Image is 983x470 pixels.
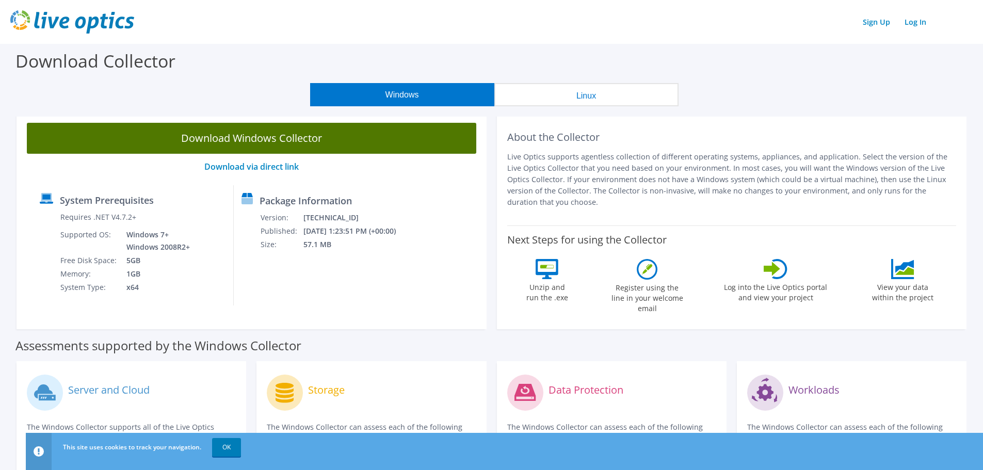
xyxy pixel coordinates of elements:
td: [DATE] 1:23:51 PM (+00:00) [303,224,410,238]
td: 57.1 MB [303,238,410,251]
button: Windows [310,83,494,106]
a: Sign Up [858,14,895,29]
label: Assessments supported by the Windows Collector [15,341,301,351]
label: System Prerequisites [60,195,154,205]
td: System Type: [60,281,119,294]
td: Size: [260,238,303,251]
label: Download Collector [15,49,175,73]
td: 1GB [119,267,192,281]
label: Log into the Live Optics portal and view your project [723,279,828,303]
a: Log In [899,14,931,29]
a: Download Windows Collector [27,123,476,154]
label: Requires .NET V4.7.2+ [60,212,136,222]
h2: About the Collector [507,131,957,143]
td: x64 [119,281,192,294]
label: Server and Cloud [68,385,150,395]
span: This site uses cookies to track your navigation. [63,443,201,451]
a: OK [212,438,241,457]
label: Unzip and run the .exe [523,279,571,303]
p: The Windows Collector can assess each of the following DPS applications. [507,422,716,444]
td: Version: [260,211,303,224]
label: Register using the line in your welcome email [608,280,686,314]
label: Workloads [788,385,840,395]
label: Storage [308,385,345,395]
label: View your data within the project [865,279,940,303]
a: Download via direct link [204,161,299,172]
p: The Windows Collector can assess each of the following storage systems. [267,422,476,444]
button: Linux [494,83,679,106]
p: Live Optics supports agentless collection of different operating systems, appliances, and applica... [507,151,957,208]
td: Supported OS: [60,228,119,254]
p: The Windows Collector can assess each of the following applications. [747,422,956,444]
td: [TECHNICAL_ID] [303,211,410,224]
p: The Windows Collector supports all of the Live Optics compute and cloud assessments. [27,422,236,444]
img: live_optics_svg.svg [10,10,134,34]
td: Memory: [60,267,119,281]
td: Published: [260,224,303,238]
td: Free Disk Space: [60,254,119,267]
td: 5GB [119,254,192,267]
td: Windows 7+ Windows 2008R2+ [119,228,192,254]
label: Package Information [260,196,352,206]
label: Next Steps for using the Collector [507,234,667,246]
label: Data Protection [549,385,623,395]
